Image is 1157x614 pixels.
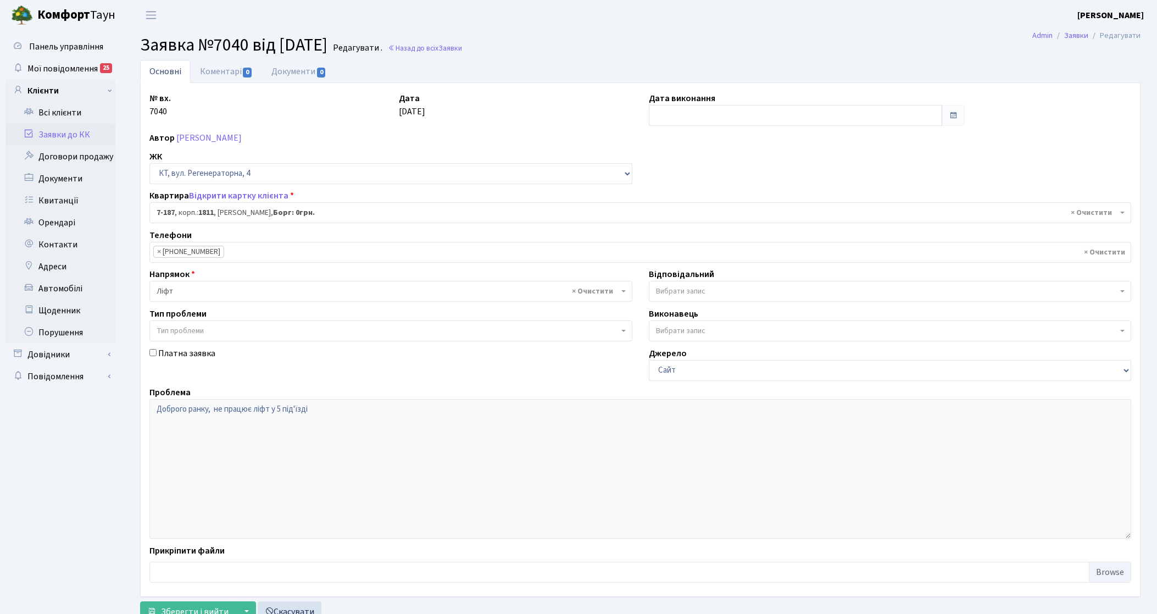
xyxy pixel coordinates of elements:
li: Редагувати [1088,30,1141,42]
span: Заявки [438,43,462,53]
a: Щоденник [5,300,115,322]
label: Проблема [149,386,191,399]
label: Джерело [649,347,687,360]
a: Документи [262,60,336,83]
span: Видалити всі елементи [1071,207,1112,218]
span: Панель управління [29,41,103,53]
label: Дата виконання [649,92,715,105]
label: Автор [149,131,175,145]
span: × [157,246,161,257]
span: Видалити всі елементи [1084,247,1125,258]
span: Ліфт [157,286,619,297]
span: <b>7-187</b>, корп.: <b>1811</b>, Долгушева Олена Володимирівна, <b>Борг: 0грн.</b> [157,207,1117,218]
b: Комфорт [37,6,90,24]
label: Квартира [149,189,294,202]
span: Тип проблеми [157,325,204,336]
a: Заявки [1064,30,1088,41]
b: [PERSON_NAME] [1077,9,1144,21]
a: Мої повідомлення25 [5,58,115,80]
img: logo.png [11,4,33,26]
span: Вибрати запис [656,325,705,336]
a: Порушення [5,322,115,344]
a: Орендарі [5,212,115,234]
a: Admin [1032,30,1053,41]
a: Адреси [5,256,115,278]
a: Договори продажу [5,146,115,168]
a: Основні [140,60,191,83]
a: Клієнти [5,80,115,102]
a: Панель управління [5,36,115,58]
div: 25 [100,63,112,73]
div: [DATE] [391,92,640,126]
a: Повідомлення [5,366,115,388]
label: ЖК [149,150,162,163]
a: Назад до всіхЗаявки [388,43,462,53]
span: Видалити всі елементи [572,286,613,297]
b: 7-187 [157,207,175,218]
button: Переключити навігацію [137,6,165,24]
label: № вх. [149,92,171,105]
label: Відповідальний [649,268,714,281]
nav: breadcrumb [1016,24,1157,47]
span: 0 [317,68,326,78]
div: 7040 [141,92,391,126]
a: Документи [5,168,115,190]
label: Дата [399,92,420,105]
a: Контакти [5,234,115,256]
a: Автомобілі [5,278,115,300]
a: Заявки до КК [5,124,115,146]
span: Мої повідомлення [27,63,98,75]
b: 1811 [198,207,214,218]
a: [PERSON_NAME] [1077,9,1144,22]
span: Ліфт [149,281,632,302]
small: Редагувати . [331,43,382,53]
label: Прикріпити файли [149,544,225,557]
span: Таун [37,6,115,25]
a: Відкрити картку клієнта [189,190,288,202]
a: Коментарі [191,60,262,83]
span: Вибрати запис [656,286,705,297]
a: Квитанції [5,190,115,212]
span: Заявка №7040 від [DATE] [140,32,327,58]
span: 0 [243,68,252,78]
textarea: Доброго ранку, не працює ліфт у 5 під'їзді [149,399,1131,539]
label: Тип проблеми [149,307,207,320]
span: <b>7-187</b>, корп.: <b>1811</b>, Долгушева Олена Володимирівна, <b>Борг: 0грн.</b> [149,202,1131,223]
a: Довідники [5,344,115,366]
b: Борг: 0грн. [273,207,315,218]
li: +380502148998 [153,246,224,258]
label: Виконавець [649,307,698,320]
label: Напрямок [149,268,195,281]
a: Всі клієнти [5,102,115,124]
label: Платна заявка [158,347,215,360]
a: [PERSON_NAME] [176,132,242,144]
label: Телефони [149,229,192,242]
